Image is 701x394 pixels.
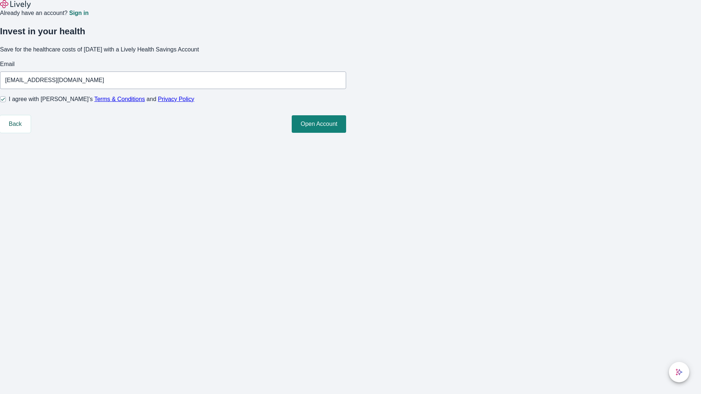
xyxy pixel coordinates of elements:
button: Open Account [292,115,346,133]
a: Sign in [69,10,88,16]
a: Privacy Policy [158,96,195,102]
span: I agree with [PERSON_NAME]’s and [9,95,194,104]
svg: Lively AI Assistant [675,368,683,376]
button: chat [669,362,689,382]
a: Terms & Conditions [94,96,145,102]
